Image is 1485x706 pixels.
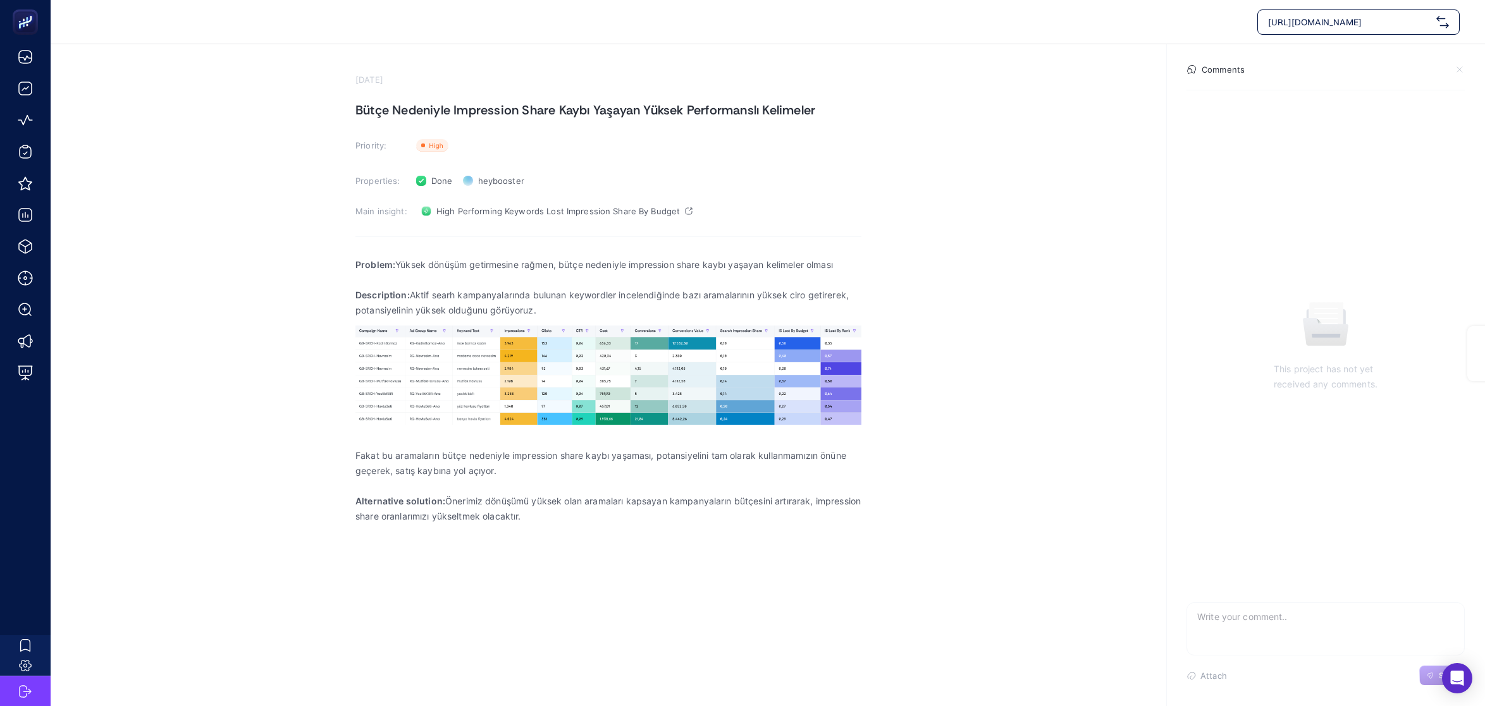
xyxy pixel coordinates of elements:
[1200,671,1227,681] span: Attach
[355,206,409,216] h3: Main insight:
[1436,16,1449,28] img: svg%3e
[355,140,409,150] h3: Priority:
[1439,671,1458,681] span: Send
[355,289,410,300] strong: Description:
[1442,663,1472,693] div: Open Intercom Messenger
[355,257,861,272] p: Yüksek dönüşüm getirmesine rağmen, bütçe nedeniyle impression share kaybı yaşayan kelimeler olması
[355,259,395,270] strong: Problem:
[436,206,680,216] span: High Performing Keywords Lost Impression Share By Budget
[1202,64,1245,75] h4: Comments
[1274,362,1377,392] p: This project has not yet received any comments.
[1419,666,1465,686] button: Send
[355,176,409,186] h3: Properties:
[355,249,861,547] div: Rich Text Editor. Editing area: main
[355,326,861,425] img: 1756900262595-Ekran%20Resmi%202025-09-03%2014.46.13.png
[1268,16,1431,28] span: [URL][DOMAIN_NAME]
[355,448,861,478] p: Fakat bu aramaların bütçe nedeniyle impression share kaybı yaşaması, potansiyelini tam olarak kul...
[355,496,445,506] strong: Alternative solution:
[431,176,453,186] span: Done
[355,494,861,524] p: Önerimiz dönüşümü yüksek olan aramaları kapsayan kampanyaların bütçesini artırarak, impression sh...
[355,100,861,120] h1: Bütçe Nedeniyle Impression Share Kaybı Yaşayan Yüksek Performanslı Kelimeler
[478,176,524,186] span: heybooster
[416,201,698,221] a: High Performing Keywords Lost Impression Share By Budget
[355,288,861,318] p: Aktif searh kampanyalarında bulunan keywordler incelendiğinde bazı aramalarının yüksek ciro getir...
[355,75,383,85] time: [DATE]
